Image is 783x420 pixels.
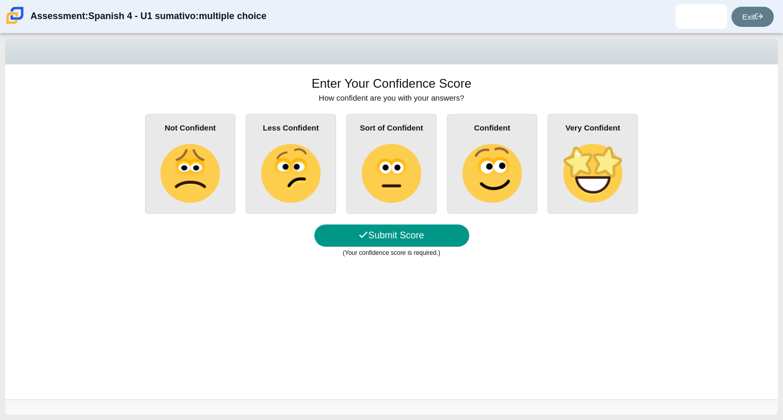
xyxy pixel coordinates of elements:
b: Less Confident [263,123,318,132]
thspan: (Your confidence score is required. [343,249,438,256]
img: star-struck-face.png [563,144,622,203]
a: Carmen School of Science & Technology [4,19,26,28]
thspan: Assessment: [30,10,88,23]
img: slightly-frowning-face.png [161,144,219,203]
thspan: multiple choice [199,10,266,23]
b: Not Confident [165,123,216,132]
button: Submit Score [314,224,469,247]
img: alexander.lagunes-.ndHlqF [693,8,710,25]
thspan: Exit [742,12,755,21]
b: Sort of Confident [360,123,423,132]
img: neutral-face.png [362,144,421,203]
span: How confident are you with your answers? [319,93,465,102]
b: Very Confident [566,123,620,132]
b: Confident [474,123,510,132]
img: slightly-smiling-face.png [462,144,521,203]
thspan: ) [438,249,440,256]
img: Carmen School of Science & Technology [4,5,26,26]
img: confused-face.png [261,144,320,203]
thspan: Spanish 4 - U1 sumativo: [88,10,199,23]
a: Exit [731,7,774,27]
h1: Enter Your Confidence Score [312,75,472,92]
